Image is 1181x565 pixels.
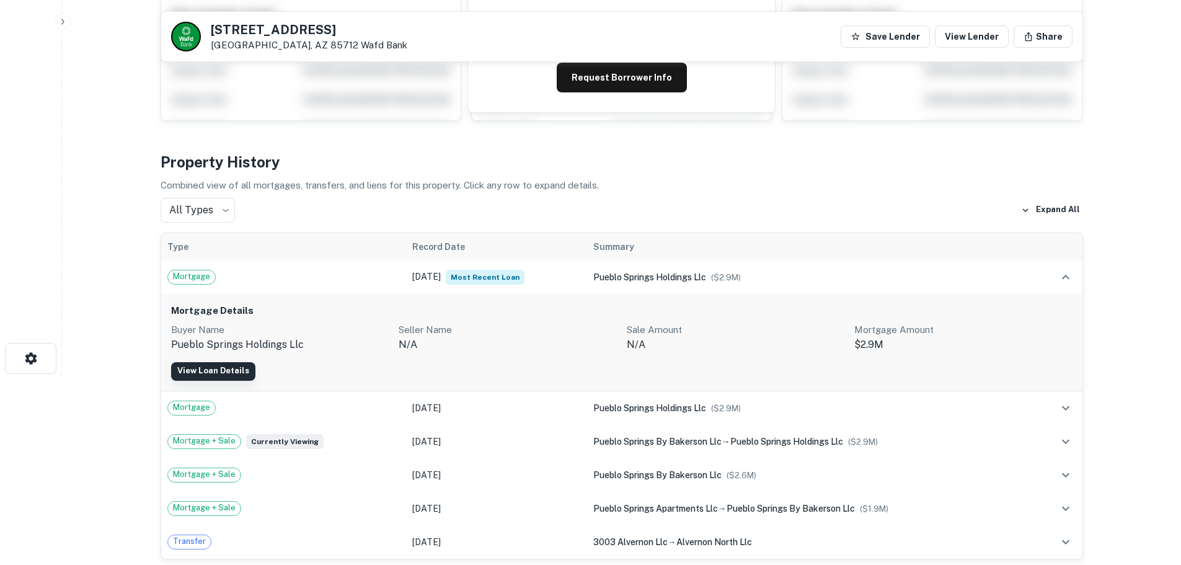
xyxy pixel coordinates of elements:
[406,233,587,260] th: Record Date
[211,40,407,51] p: [GEOGRAPHIC_DATA], AZ 85712
[168,435,241,447] span: Mortgage + Sale
[406,391,587,425] td: [DATE]
[1055,498,1076,519] button: expand row
[727,471,756,480] span: ($ 2.6M )
[406,492,587,525] td: [DATE]
[860,504,888,514] span: ($ 1.9M )
[854,323,1073,337] p: Mortgage Amount
[593,470,722,480] span: pueblo springs by bakerson llc
[406,260,587,294] td: [DATE]
[171,323,389,337] p: Buyer Name
[406,525,587,559] td: [DATE]
[593,272,706,282] span: pueblo springs holdings llc
[848,437,878,447] span: ($ 2.9M )
[627,323,845,337] p: Sale Amount
[711,273,741,282] span: ($ 2.9M )
[446,270,524,285] span: Most Recent Loan
[1119,466,1181,525] iframe: Chat Widget
[406,425,587,458] td: [DATE]
[841,25,930,48] button: Save Lender
[168,468,241,481] span: Mortgage + Sale
[593,435,1027,448] div: →
[361,40,407,50] a: Wafd Bank
[168,270,215,283] span: Mortgage
[1014,25,1073,48] button: Share
[161,151,1083,173] h4: Property History
[627,337,845,352] p: N/A
[1055,398,1076,419] button: expand row
[171,337,389,352] p: pueblo springs holdings llc
[168,535,211,548] span: Transfer
[1055,267,1076,288] button: expand row
[557,63,687,92] button: Request Borrower Info
[593,504,718,514] span: pueblo springs apartments llc
[168,502,241,514] span: Mortgage + Sale
[727,504,855,514] span: pueblo springs by bakerson llc
[730,437,843,447] span: pueblo springs holdings llc
[171,304,1073,318] h6: Mortgage Details
[246,434,324,449] span: Currently viewing
[593,535,1027,549] div: →
[593,502,1027,515] div: →
[399,323,617,337] p: Seller Name
[587,233,1033,260] th: Summary
[935,25,1009,48] a: View Lender
[711,404,741,413] span: ($ 2.9M )
[211,24,407,36] h5: [STREET_ADDRESS]
[593,403,706,413] span: pueblo springs holdings llc
[161,198,235,223] div: All Types
[1055,532,1076,553] button: expand row
[854,337,1073,352] p: $2.9M
[676,537,752,547] span: alvernon north llc
[1055,431,1076,452] button: expand row
[168,401,215,414] span: Mortgage
[593,537,668,547] span: 3003 alvernon llc
[406,458,587,492] td: [DATE]
[593,437,722,447] span: pueblo springs by bakerson llc
[171,362,255,381] a: View Loan Details
[1055,465,1076,486] button: expand row
[161,178,1083,193] p: Combined view of all mortgages, transfers, and liens for this property. Click any row to expand d...
[399,337,617,352] p: n/a
[1018,201,1083,220] button: Expand All
[161,233,406,260] th: Type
